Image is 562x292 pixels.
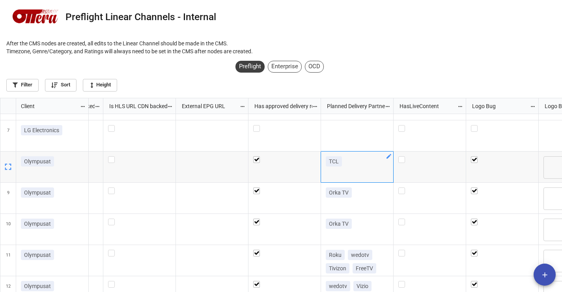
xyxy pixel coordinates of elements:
[534,264,556,286] button: add
[329,264,346,272] p: Tivizon
[177,101,239,110] div: External EPG URL
[24,251,51,259] p: Olympusat
[6,39,556,55] p: After the CMS nodes are created, all edits to the Linear Channel should be made in the CMS. Timez...
[329,251,342,259] p: Roku
[24,126,59,134] p: LG Electronics
[6,245,11,276] span: 11
[7,120,9,151] span: 7
[83,79,117,92] a: Height
[356,264,373,272] p: FreeTV
[24,189,51,197] p: Olympusat
[395,101,457,110] div: HasLiveContent
[24,220,51,228] p: Olympusat
[24,282,51,290] p: Olympusat
[322,101,385,110] div: Planned Delivery Partners
[12,4,59,30] img: logo-5878x3307.png
[7,183,9,213] span: 9
[0,98,89,114] div: grid
[105,101,167,110] div: Is HLS URL CDN backed?
[6,79,39,92] a: Filter
[24,157,51,165] p: Olympusat
[7,89,9,120] span: 6
[329,157,339,165] p: TCL
[235,61,265,73] div: Preflight
[329,220,349,228] p: Orka TV
[45,79,77,92] a: Sort
[329,282,347,290] p: wedotv
[351,251,369,259] p: wedotv
[65,12,216,22] div: Preflight Linear Channels - Internal
[268,61,302,73] div: Enterprise
[305,61,324,73] div: OCD
[357,282,368,290] p: Vizio
[6,214,11,245] span: 10
[329,189,349,197] p: Orka TV
[467,101,530,110] div: Logo Bug
[250,101,312,110] div: Has approved delivery requiring transcoder (Roku, Samsung, LG, Pluto, Xumo, Vizio)
[16,101,80,110] div: Client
